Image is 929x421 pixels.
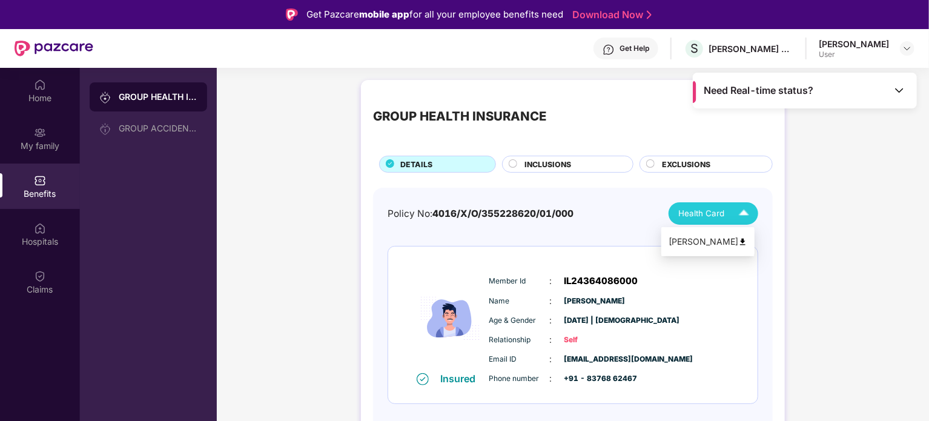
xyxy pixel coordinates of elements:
img: Logo [286,8,298,21]
img: svg+xml;base64,PHN2ZyBpZD0iSG9zcGl0YWxzIiB4bWxucz0iaHR0cDovL3d3dy53My5vcmcvMjAwMC9zdmciIHdpZHRoPS... [34,222,46,234]
span: Phone number [489,373,550,385]
div: [PERSON_NAME] [669,235,747,248]
span: : [550,274,552,288]
div: Policy No: [388,207,574,221]
span: Member Id [489,276,550,287]
span: Need Real-time status? [704,84,814,97]
span: : [550,294,552,308]
img: svg+xml;base64,PHN2ZyB3aWR0aD0iMjAiIGhlaWdodD0iMjAiIHZpZXdCb3g9IjAgMCAyMCAyMCIgZmlsbD0ibm9uZSIgeG... [99,91,111,104]
span: Email ID [489,354,550,365]
img: svg+xml;base64,PHN2ZyBpZD0iSGVscC0zMngzMiIgeG1sbnM9Imh0dHA6Ly93d3cudzMub3JnLzIwMDAvc3ZnIiB3aWR0aD... [603,44,615,56]
img: svg+xml;base64,PHN2ZyBpZD0iQ2xhaW0iIHhtbG5zPSJodHRwOi8vd3d3LnczLm9yZy8yMDAwL3N2ZyIgd2lkdGg9IjIwIi... [34,270,46,282]
img: icon [414,265,486,372]
span: [DATE] | [DEMOGRAPHIC_DATA] [564,315,625,327]
span: EXCLUSIONS [662,159,710,170]
img: svg+xml;base64,PHN2ZyB4bWxucz0iaHR0cDovL3d3dy53My5vcmcvMjAwMC9zdmciIHdpZHRoPSI0OCIgaGVpZ2h0PSI0OC... [738,237,747,247]
span: INCLUSIONS [524,159,571,170]
img: svg+xml;base64,PHN2ZyBpZD0iRHJvcGRvd24tMzJ4MzIiIHhtbG5zPSJodHRwOi8vd3d3LnczLm9yZy8yMDAwL3N2ZyIgd2... [902,44,912,53]
div: Get Help [620,44,649,53]
span: Health Card [678,207,724,220]
span: IL24364086000 [564,274,638,288]
img: New Pazcare Logo [15,41,93,56]
span: +91 - 83768 62467 [564,373,625,385]
span: 4016/X/O/355228620/01/000 [432,208,574,219]
img: svg+xml;base64,PHN2ZyBpZD0iSG9tZSIgeG1sbnM9Imh0dHA6Ly93d3cudzMub3JnLzIwMDAvc3ZnIiB3aWR0aD0iMjAiIG... [34,79,46,91]
img: Toggle Icon [893,84,905,96]
div: GROUP HEALTH INSURANCE [373,107,546,126]
span: DETAILS [400,159,432,170]
span: : [550,353,552,366]
span: Name [489,296,550,307]
img: Stroke [647,8,652,21]
img: Icuh8uwCUCF+XjCZyLQsAKiDCM9HiE6CMYmKQaPGkZKaA32CAAACiQcFBJY0IsAAAAASUVORK5CYII= [733,203,755,224]
div: [PERSON_NAME] HEARTCARE PVT LTD [709,43,793,55]
img: svg+xml;base64,PHN2ZyB4bWxucz0iaHR0cDovL3d3dy53My5vcmcvMjAwMC9zdmciIHdpZHRoPSIxNiIgaGVpZ2h0PSIxNi... [417,373,429,385]
div: GROUP HEALTH INSURANCE [119,91,197,103]
img: svg+xml;base64,PHN2ZyB3aWR0aD0iMjAiIGhlaWdodD0iMjAiIHZpZXdCb3g9IjAgMCAyMCAyMCIgZmlsbD0ibm9uZSIgeG... [99,123,111,135]
img: svg+xml;base64,PHN2ZyB3aWR0aD0iMjAiIGhlaWdodD0iMjAiIHZpZXdCb3g9IjAgMCAyMCAyMCIgZmlsbD0ibm9uZSIgeG... [34,127,46,139]
a: Download Now [572,8,648,21]
span: Self [564,334,625,346]
strong: mobile app [359,8,409,20]
span: : [550,314,552,327]
div: [PERSON_NAME] [819,38,889,50]
span: [EMAIL_ADDRESS][DOMAIN_NAME] [564,354,625,365]
span: Age & Gender [489,315,550,327]
span: Relationship [489,334,550,346]
span: : [550,333,552,346]
span: [PERSON_NAME] [564,296,625,307]
span: : [550,372,552,385]
div: Get Pazcare for all your employee benefits need [306,7,563,22]
div: GROUP ACCIDENTAL INSURANCE [119,124,197,133]
span: S [690,41,698,56]
div: User [819,50,889,59]
div: Insured [441,373,483,385]
button: Health Card [669,202,758,225]
img: svg+xml;base64,PHN2ZyBpZD0iQmVuZWZpdHMiIHhtbG5zPSJodHRwOi8vd3d3LnczLm9yZy8yMDAwL3N2ZyIgd2lkdGg9Ij... [34,174,46,187]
